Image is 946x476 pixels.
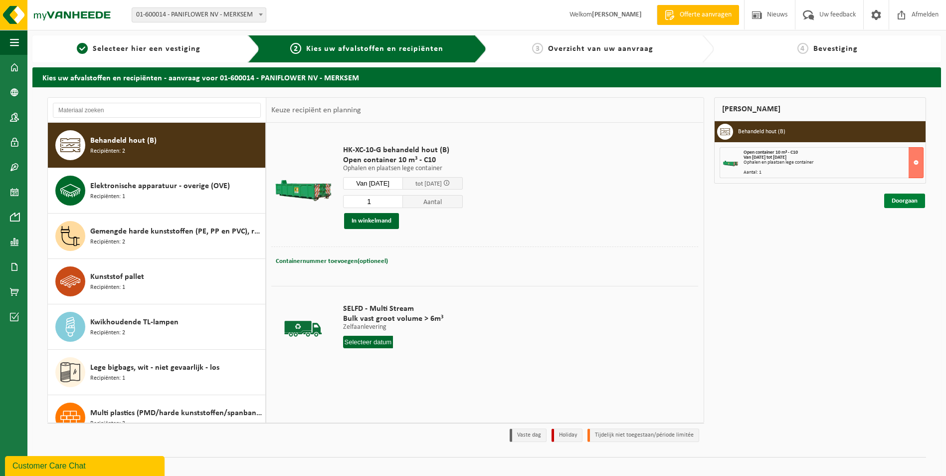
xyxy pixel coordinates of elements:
a: 1Selecteer hier een vestiging [37,43,240,55]
button: Elektronische apparatuur - overige (OVE) Recipiënten: 1 [48,168,266,214]
span: Recipiënten: 1 [90,192,125,202]
span: Lege bigbags, wit - niet gevaarlijk - los [90,362,219,374]
input: Materiaal zoeken [53,103,261,118]
span: Bevestiging [813,45,858,53]
span: Multi plastics (PMD/harde kunststoffen/spanbanden/EPS/folie naturel/folie gemengd) [90,407,263,419]
span: 4 [797,43,808,54]
button: Multi plastics (PMD/harde kunststoffen/spanbanden/EPS/folie naturel/folie gemengd) Recipiënten: 3 [48,395,266,441]
p: Zelfaanlevering [343,324,443,331]
div: [PERSON_NAME] [714,97,927,121]
li: Vaste dag [510,429,547,442]
span: 01-600014 - PANIFLOWER NV - MERKSEM [132,8,266,22]
span: 2 [290,43,301,54]
button: Gemengde harde kunststoffen (PE, PP en PVC), recycleerbaar (industrieel) Recipiënten: 2 [48,214,266,259]
span: SELFD - Multi Stream [343,304,443,314]
span: Recipiënten: 2 [90,238,125,247]
span: Behandeld hout (B) [90,135,157,147]
span: 01-600014 - PANIFLOWER NV - MERKSEM [132,7,266,22]
iframe: chat widget [5,454,167,476]
span: HK-XC-10-G behandeld hout (B) [343,145,463,155]
span: Gemengde harde kunststoffen (PE, PP en PVC), recycleerbaar (industrieel) [90,226,263,238]
span: Bulk vast groot volume > 6m³ [343,314,443,324]
span: Aantal [403,195,463,208]
strong: [PERSON_NAME] [592,11,642,18]
button: Kunststof pallet Recipiënten: 1 [48,259,266,304]
button: Kwikhoudende TL-lampen Recipiënten: 2 [48,304,266,350]
span: 1 [77,43,88,54]
button: Behandeld hout (B) Recipiënten: 2 [48,123,266,168]
input: Selecteer datum [343,177,403,190]
span: 3 [532,43,543,54]
span: Open container 10 m³ - C10 [343,155,463,165]
span: Overzicht van uw aanvraag [548,45,653,53]
a: Offerte aanvragen [657,5,739,25]
span: Recipiënten: 1 [90,374,125,383]
p: Ophalen en plaatsen lege container [343,165,463,172]
li: Tijdelijk niet toegestaan/période limitée [587,429,699,442]
input: Selecteer datum [343,336,393,348]
button: In winkelmand [344,213,399,229]
li: Holiday [552,429,582,442]
h2: Kies uw afvalstoffen en recipiënten - aanvraag voor 01-600014 - PANIFLOWER NV - MERKSEM [32,67,941,87]
div: Ophalen en plaatsen lege container [744,160,924,165]
span: Kwikhoudende TL-lampen [90,316,179,328]
div: Keuze recipiënt en planning [266,98,366,123]
button: Lege bigbags, wit - niet gevaarlijk - los Recipiënten: 1 [48,350,266,395]
span: Kunststof pallet [90,271,144,283]
span: Kies uw afvalstoffen en recipiënten [306,45,443,53]
a: Doorgaan [884,194,925,208]
span: Recipiënten: 3 [90,419,125,429]
span: Recipiënten: 1 [90,283,125,292]
span: Recipiënten: 2 [90,328,125,338]
div: Aantal: 1 [744,170,924,175]
button: Containernummer toevoegen(optioneel) [275,254,389,268]
span: Containernummer toevoegen(optioneel) [276,258,388,264]
strong: Van [DATE] tot [DATE] [744,155,786,160]
span: tot [DATE] [415,181,442,187]
span: Selecteer hier een vestiging [93,45,200,53]
span: Recipiënten: 2 [90,147,125,156]
span: Elektronische apparatuur - overige (OVE) [90,180,230,192]
span: Open container 10 m³ - C10 [744,150,798,155]
span: Offerte aanvragen [677,10,734,20]
h3: Behandeld hout (B) [738,124,785,140]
